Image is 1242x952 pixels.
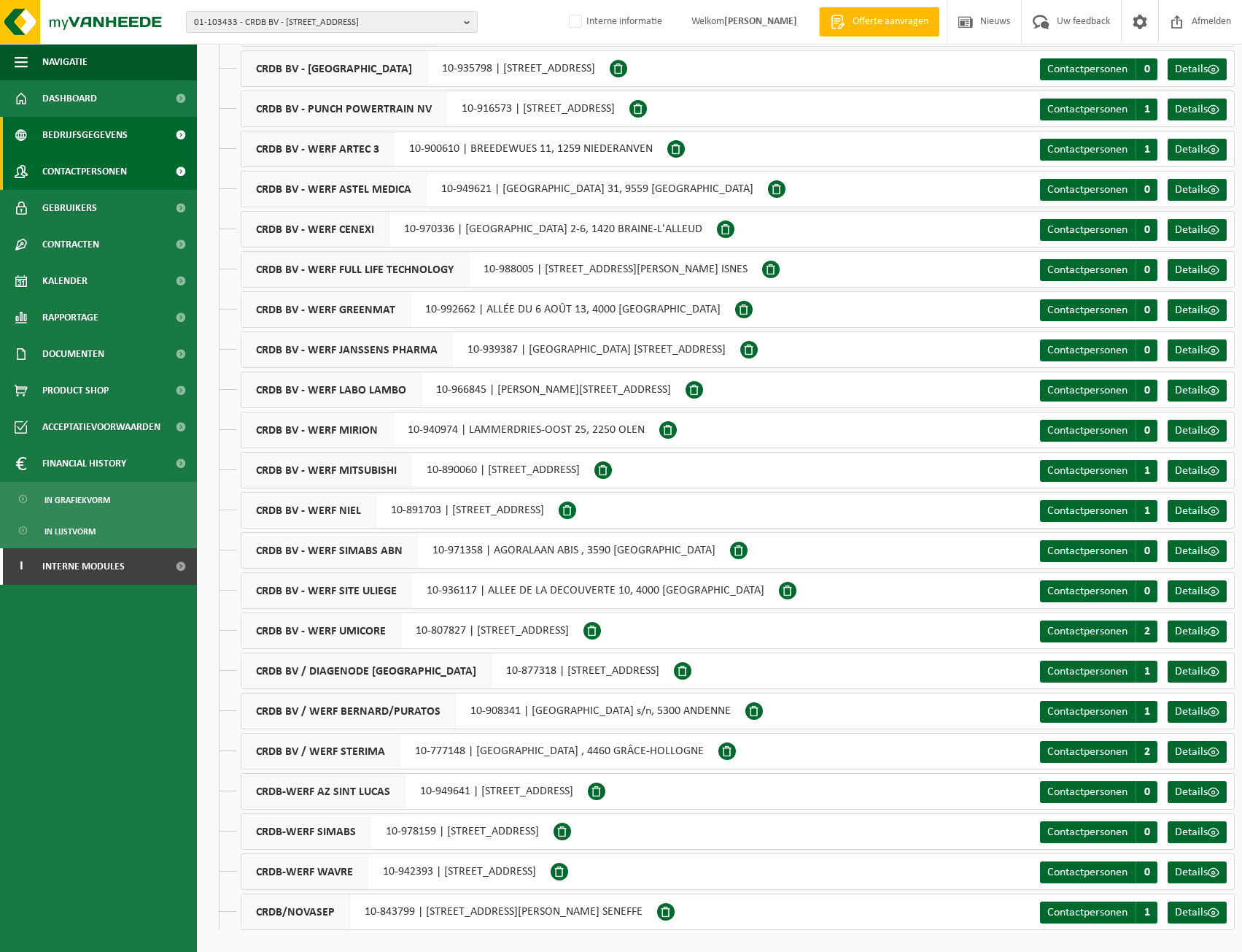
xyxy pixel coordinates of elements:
span: Contactpersonen [1047,304,1127,316]
span: 0 [1136,259,1157,281]
a: Contactpersonen 1 [1040,902,1157,924]
span: Details [1175,746,1208,758]
span: Details [1175,545,1208,557]
span: Details [1175,385,1208,396]
a: Contactpersonen 0 [1040,299,1157,321]
div: 10-807827 | [STREET_ADDRESS] [241,613,583,649]
span: 2 [1136,741,1157,763]
a: Details [1168,99,1227,120]
span: CRDB BV - WERF SIMABS ABN [241,533,418,568]
a: Contactpersonen 0 [1040,821,1157,843]
span: Financial History [42,445,126,482]
a: Contactpersonen 0 [1040,179,1157,201]
span: CRDB-WERF SIMABS [241,814,371,849]
span: Details [1175,304,1208,316]
span: 2 [1136,621,1157,642]
a: Details [1168,902,1227,924]
span: Contactpersonen [1047,264,1127,276]
label: Interne informatie [566,11,662,33]
a: Contactpersonen 1 [1040,500,1157,522]
span: Details [1175,706,1208,718]
span: 1 [1136,661,1157,683]
span: Navigatie [42,44,88,80]
a: Details [1168,139,1227,161]
span: 1 [1136,701,1157,723]
span: 0 [1136,380,1157,402]
span: 1 [1136,500,1157,522]
span: Contactpersonen [1047,385,1127,396]
span: 1 [1136,902,1157,924]
span: CRDB BV - WERF ARTEC 3 [241,131,395,166]
a: Details [1168,299,1227,321]
span: Contactpersonen [42,153,127,190]
div: 10-949641 | [STREET_ADDRESS] [241,773,588,810]
span: Details [1175,64,1208,75]
div: 10-777148 | [GEOGRAPHIC_DATA] , 4460 GRÂCE-HOLLOGNE [241,733,718,769]
a: Details [1168,500,1227,522]
span: CRDB BV - WERF ASTEL MEDICA [241,172,427,207]
span: In lijstvorm [44,518,96,545]
span: I [15,548,28,585]
span: Contactpersonen [1047,425,1127,437]
span: Contactpersonen [1047,465,1127,477]
div: 10-939387 | [GEOGRAPHIC_DATA] [STREET_ADDRESS] [241,331,740,368]
span: Details [1175,907,1208,918]
a: In grafiekvorm [4,485,193,513]
span: 0 [1136,339,1157,361]
span: CRDB BV - PUNCH POWERTRAIN NV [241,91,447,126]
a: Contactpersonen 0 [1040,420,1157,442]
span: Details [1175,586,1208,597]
span: Contactpersonen [1047,786,1127,798]
span: Kalender [42,263,88,299]
a: Contactpersonen 1 [1040,139,1157,161]
span: 0 [1136,540,1157,562]
a: Details [1168,540,1227,562]
span: Contactpersonen [1047,746,1127,758]
div: 10-936117 | ALLEE DE LA DECOUVERTE 10, 4000 [GEOGRAPHIC_DATA] [241,572,779,609]
a: Contactpersonen 0 [1040,259,1157,281]
strong: [PERSON_NAME] [724,16,797,27]
a: Details [1168,781,1227,803]
span: CRDB-WERF AZ SINT LUCAS [241,774,405,809]
span: CRDB BV - WERF MITSUBISHI [241,453,412,488]
span: CRDB-WERF WAVRE [241,854,368,889]
a: Contactpersonen 0 [1040,861,1157,883]
a: Contactpersonen 0 [1040,219,1157,241]
span: Offerte aanvragen [849,15,932,29]
a: Details [1168,380,1227,402]
a: Contactpersonen 0 [1040,58,1157,80]
a: Details [1168,661,1227,683]
div: 10-890060 | [STREET_ADDRESS] [241,452,594,488]
span: Details [1175,465,1208,477]
div: 10-971358 | AGORALAAN ABIS , 3590 [GEOGRAPHIC_DATA] [241,532,730,569]
div: 10-949621 | [GEOGRAPHIC_DATA] 31, 9559 [GEOGRAPHIC_DATA] [241,171,768,207]
span: Interne modules [42,548,125,585]
span: 1 [1136,99,1157,120]
a: Contactpersonen 0 [1040,380,1157,402]
span: CRDB BV - WERF JANSSENS PHARMA [241,332,453,367]
span: 0 [1136,861,1157,883]
a: Contactpersonen 0 [1040,580,1157,602]
a: Details [1168,179,1227,201]
span: Details [1175,505,1208,517]
a: Details [1168,861,1227,883]
a: Contactpersonen 0 [1040,339,1157,361]
a: Contactpersonen 1 [1040,460,1157,482]
span: 1 [1136,139,1157,161]
a: Contactpersonen 1 [1040,701,1157,723]
a: Details [1168,741,1227,763]
a: Offerte aanvragen [819,7,939,37]
span: Product Shop [42,372,109,409]
span: Bedrijfsgegevens [42,117,128,153]
span: CRDB BV / DIAGENODE [GEOGRAPHIC_DATA] [241,653,492,688]
span: Contactpersonen [1047,867,1127,878]
span: Details [1175,867,1208,878]
span: In grafiekvorm [44,486,110,514]
span: CRDB/NOVASEP [241,894,350,929]
span: Rapportage [42,299,98,336]
div: 10-935798 | [STREET_ADDRESS] [241,50,610,87]
span: Details [1175,224,1208,236]
div: 10-891703 | [STREET_ADDRESS] [241,492,559,529]
div: 10-988005 | [STREET_ADDRESS][PERSON_NAME] ISNES [241,251,762,288]
span: Details [1175,104,1208,115]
